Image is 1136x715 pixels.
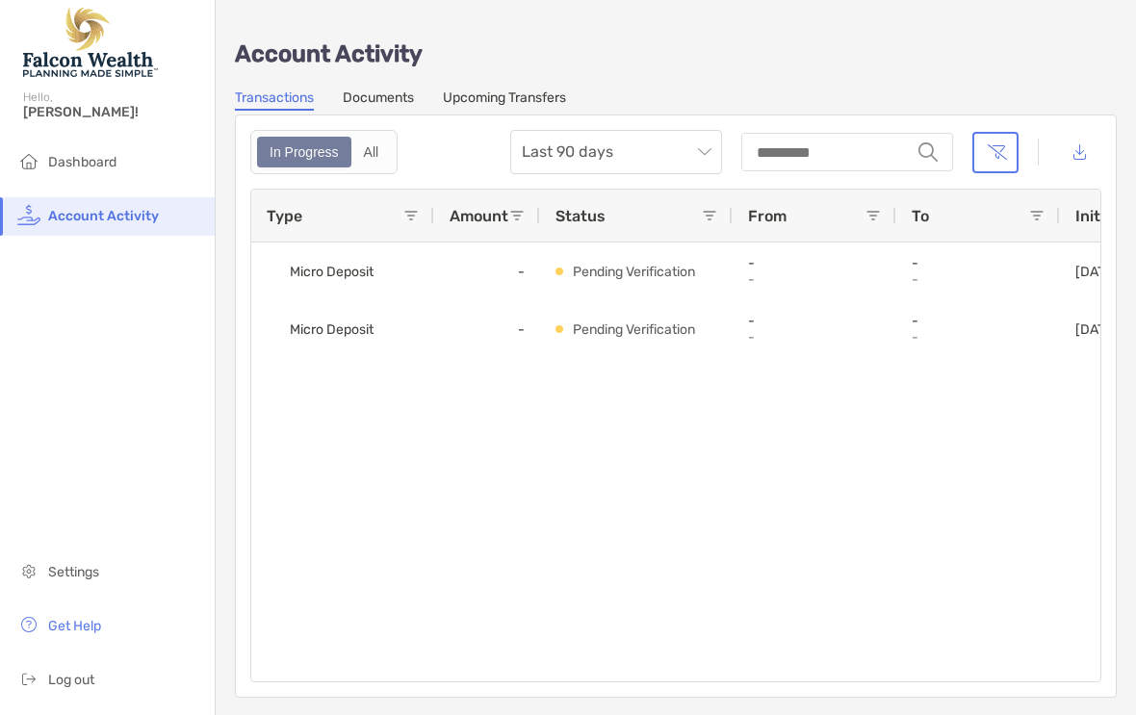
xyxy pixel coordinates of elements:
[573,318,695,342] p: Pending Verification
[17,613,40,636] img: get-help icon
[17,149,40,172] img: household icon
[912,313,1045,329] p: -
[17,203,40,226] img: activity icon
[748,271,881,288] p: -
[343,89,414,111] a: Documents
[235,42,1117,66] p: Account Activity
[748,313,881,329] p: -
[1075,264,1118,280] p: [DATE]
[290,314,374,345] span: Micro Deposit
[353,139,390,166] div: All
[250,130,398,174] div: segmented control
[912,207,929,225] span: To
[748,255,881,271] p: -
[48,154,116,170] span: Dashboard
[450,207,508,225] span: Amount
[290,256,374,288] span: Micro Deposit
[912,255,1045,271] p: -
[235,89,314,111] a: Transactions
[48,618,101,634] span: Get Help
[48,208,159,224] span: Account Activity
[555,207,606,225] span: Status
[48,672,94,688] span: Log out
[748,329,881,345] p: -
[17,667,40,690] img: logout icon
[434,243,540,300] div: -
[1075,321,1118,338] p: [DATE]
[17,559,40,582] img: settings icon
[23,8,158,77] img: Falcon Wealth Planning Logo
[573,260,695,284] p: Pending Verification
[912,329,1045,345] p: -
[267,207,302,225] span: Type
[434,300,540,358] div: -
[912,271,1045,288] p: -
[23,104,203,120] span: [PERSON_NAME]!
[522,131,710,173] span: Last 90 days
[748,207,787,225] span: From
[972,132,1019,173] button: Clear filters
[259,139,349,166] div: In Progress
[443,89,566,111] a: Upcoming Transfers
[48,564,99,580] span: Settings
[918,142,938,162] img: input icon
